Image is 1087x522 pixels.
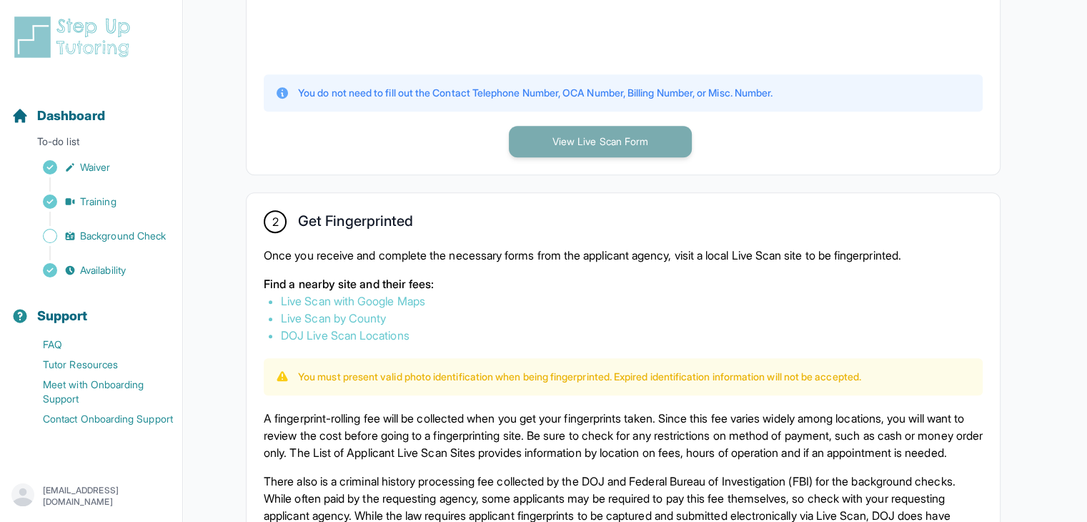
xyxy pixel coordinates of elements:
p: Once you receive and complete the necessary forms from the applicant agency, visit a local Live S... [264,247,983,264]
button: [EMAIL_ADDRESS][DOMAIN_NAME] [11,483,171,509]
a: Live Scan by County [281,311,386,325]
a: View Live Scan Form [509,134,692,148]
span: Waiver [80,160,110,174]
a: Waiver [11,157,182,177]
p: A fingerprint-rolling fee will be collected when you get your fingerprints taken. Since this fee ... [264,410,983,461]
p: You do not need to fill out the Contact Telephone Number, OCA Number, Billing Number, or Misc. Nu... [298,86,773,100]
h2: Get Fingerprinted [298,212,413,235]
img: logo [11,14,139,60]
a: FAQ [11,335,182,355]
p: [EMAIL_ADDRESS][DOMAIN_NAME] [43,485,171,508]
a: Background Check [11,226,182,246]
a: Tutor Resources [11,355,182,375]
a: Training [11,192,182,212]
p: You must present valid photo identification when being fingerprinted. Expired identification info... [298,370,861,384]
a: Contact Onboarding Support [11,409,182,429]
a: Availability [11,260,182,280]
button: Dashboard [6,83,177,132]
span: Dashboard [37,106,105,126]
span: Training [80,194,116,209]
span: 2 [272,213,278,230]
span: Support [37,306,88,326]
p: To-do list [6,134,177,154]
a: DOJ Live Scan Locations [281,328,410,343]
a: Meet with Onboarding Support [11,375,182,409]
button: Support [6,283,177,332]
p: Find a nearby site and their fees: [264,275,983,292]
button: View Live Scan Form [509,126,692,157]
a: Live Scan with Google Maps [281,294,425,308]
span: Availability [80,263,126,277]
a: Dashboard [11,106,105,126]
span: Background Check [80,229,166,243]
